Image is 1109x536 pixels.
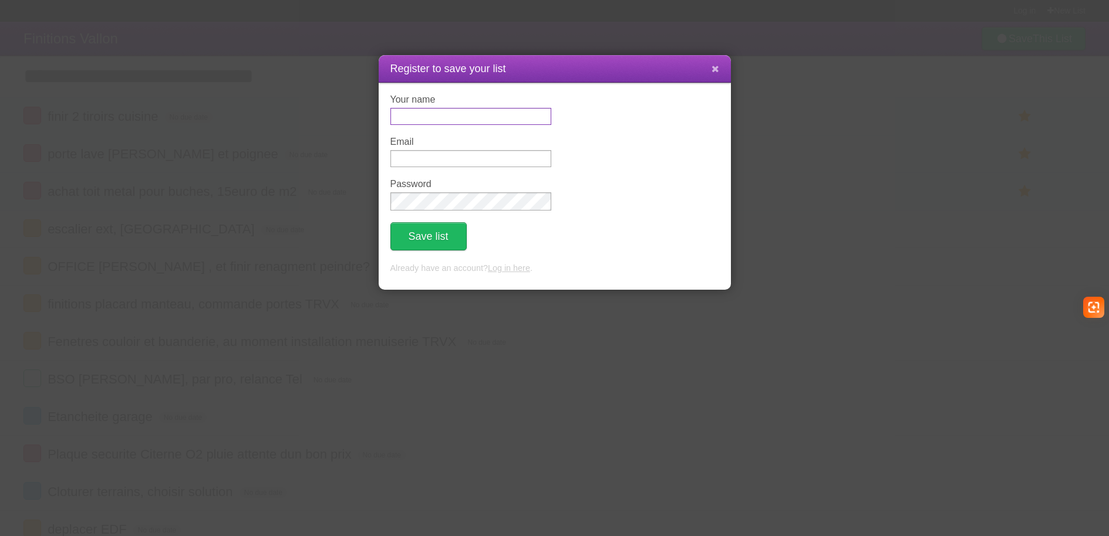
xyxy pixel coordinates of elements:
[390,179,551,189] label: Password
[488,263,530,273] a: Log in here
[390,262,719,275] p: Already have an account? .
[390,222,467,250] button: Save list
[390,137,551,147] label: Email
[390,94,551,105] label: Your name
[390,61,719,77] h1: Register to save your list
